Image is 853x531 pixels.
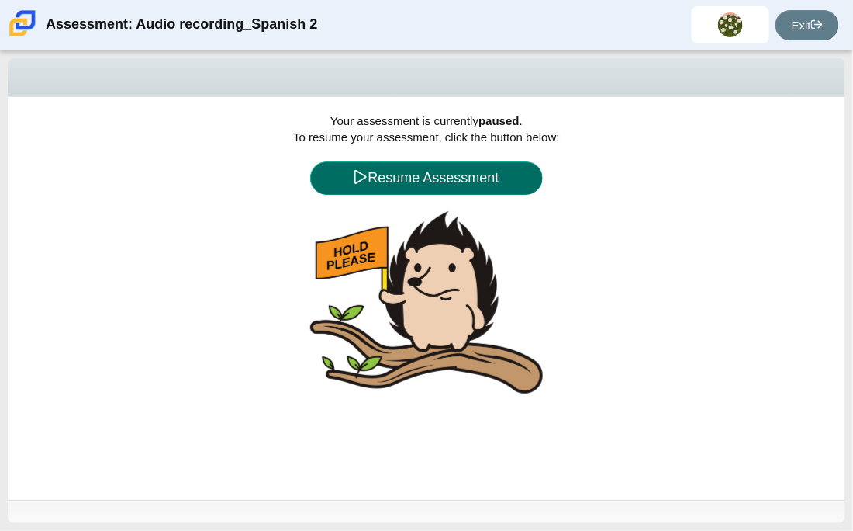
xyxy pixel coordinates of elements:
a: Exit [775,10,839,40]
span: : [293,114,560,396]
b: paused [478,114,520,127]
span: Your assessment is currently . To resume your assessment, click the button below [293,114,556,144]
img: lorena.barrera.h4lcTn [718,12,743,37]
div: Assessment: Audio recording_Spanish 2 [46,6,317,43]
button: Resume Assessment [310,161,543,195]
img: hedgehog-hold-please.png [310,211,543,394]
a: Carmen School of Science & Technology [6,29,39,42]
img: Carmen School of Science & Technology [6,7,39,40]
